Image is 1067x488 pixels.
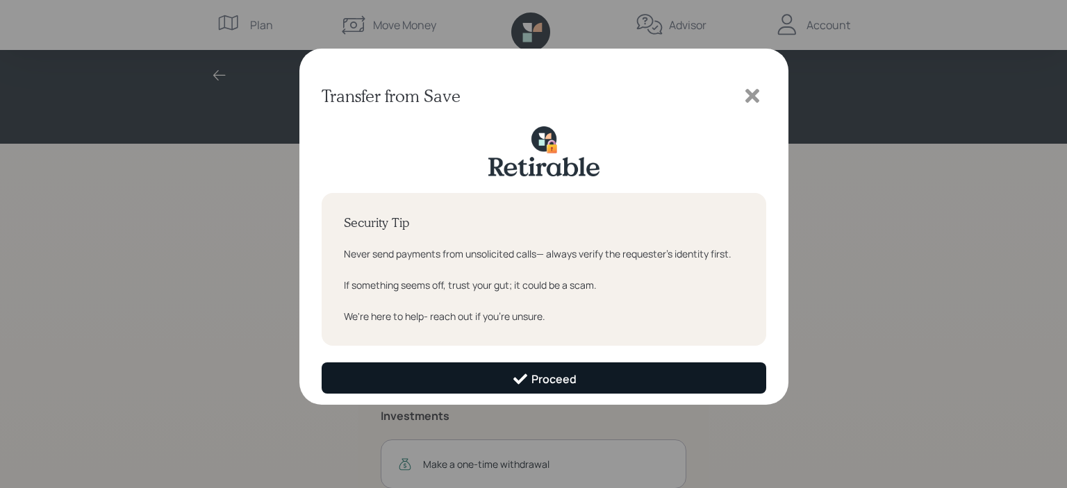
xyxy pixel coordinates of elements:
[344,309,744,323] div: We're here to help- reach out if you're unsure.
[488,126,599,176] img: retirable-security-lock
[512,371,577,387] div: Proceed
[344,215,744,230] h4: Security Tip
[322,86,461,106] h3: Transfer from Save
[344,278,744,292] div: If something seems off, trust your gut; it could be a scam.
[322,362,766,394] button: Proceed
[344,246,744,261] div: Never send payments from unsolicited calls— always verify the requester's identity first.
